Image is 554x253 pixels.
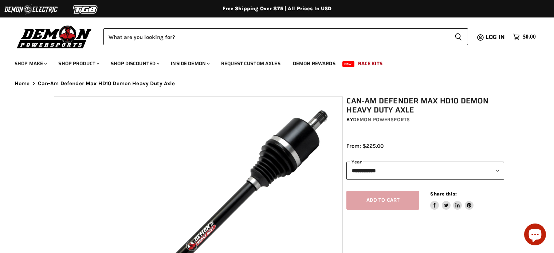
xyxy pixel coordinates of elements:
[165,56,214,71] a: Inside Demon
[9,56,51,71] a: Shop Make
[58,3,113,16] img: TGB Logo 2
[4,3,58,16] img: Demon Electric Logo 2
[449,28,468,45] button: Search
[15,24,94,50] img: Demon Powersports
[523,33,536,40] span: $0.00
[522,224,548,247] inbox-online-store-chat: Shopify online store chat
[105,56,164,71] a: Shop Discounted
[509,32,539,42] a: $0.00
[430,191,474,210] aside: Share this:
[15,80,30,87] a: Home
[103,28,468,45] form: Product
[486,32,505,41] span: Log in
[346,143,384,149] span: From: $225.00
[346,116,504,124] div: by
[53,56,104,71] a: Shop Product
[38,80,175,87] span: Can-Am Defender Max HD10 Demon Heavy Duty Axle
[9,53,534,71] ul: Main menu
[346,96,504,115] h1: Can-Am Defender Max HD10 Demon Heavy Duty Axle
[353,56,388,71] a: Race Kits
[346,162,504,179] select: year
[482,34,509,40] a: Log in
[103,28,449,45] input: Search
[353,116,410,123] a: Demon Powersports
[287,56,341,71] a: Demon Rewards
[430,191,456,197] span: Share this:
[342,61,355,67] span: New!
[216,56,286,71] a: Request Custom Axles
